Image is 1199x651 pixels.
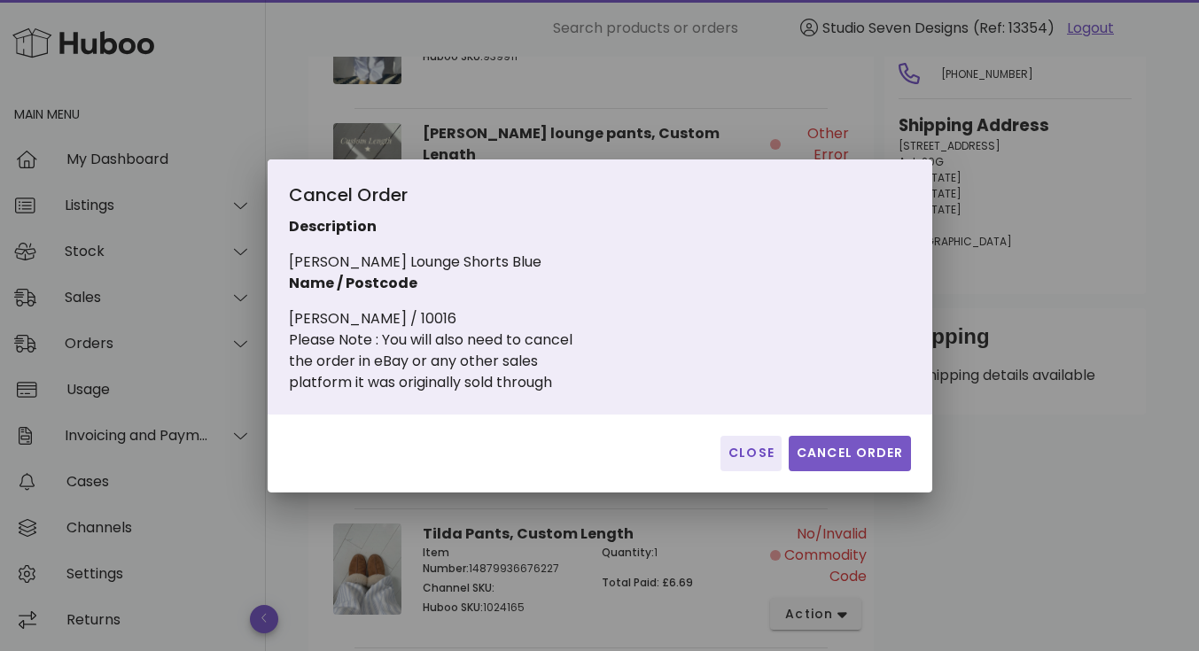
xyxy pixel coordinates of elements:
[789,436,911,471] button: Cancel Order
[728,444,775,462] span: Close
[289,181,687,393] div: [PERSON_NAME] Lounge Shorts Blue [PERSON_NAME] / 10016
[289,181,687,216] div: Cancel Order
[289,273,687,294] p: Name / Postcode
[289,216,687,237] p: Description
[796,444,904,462] span: Cancel Order
[720,436,782,471] button: Close
[289,329,687,393] div: Please Note : You will also need to cancel the order in eBay or any other sales platform it was o...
